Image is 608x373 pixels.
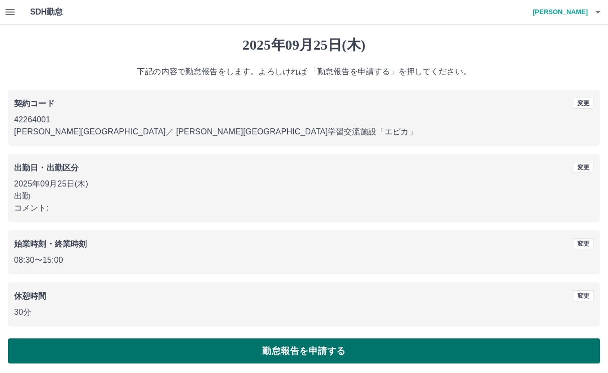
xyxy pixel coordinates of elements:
button: 変更 [573,290,594,301]
button: 変更 [573,98,594,109]
p: 08:30 〜 15:00 [14,254,594,266]
button: 変更 [573,162,594,173]
p: 30分 [14,306,594,318]
p: コメント: [14,202,594,214]
p: 下記の内容で勤怠報告をします。よろしければ 「勤怠報告を申請する」を押してください。 [8,66,600,78]
p: 出勤 [14,190,594,202]
b: 出勤日・出勤区分 [14,163,79,172]
p: [PERSON_NAME][GEOGRAPHIC_DATA] ／ [PERSON_NAME][GEOGRAPHIC_DATA]学習交流施設「エピカ」 [14,126,594,138]
button: 勤怠報告を申請する [8,338,600,363]
b: 契約コード [14,99,55,108]
button: 変更 [573,238,594,249]
h1: 2025年09月25日(木) [8,37,600,54]
p: 2025年09月25日(木) [14,178,594,190]
p: 42264001 [14,114,594,126]
b: 休憩時間 [14,292,47,300]
b: 始業時刻・終業時刻 [14,240,87,248]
